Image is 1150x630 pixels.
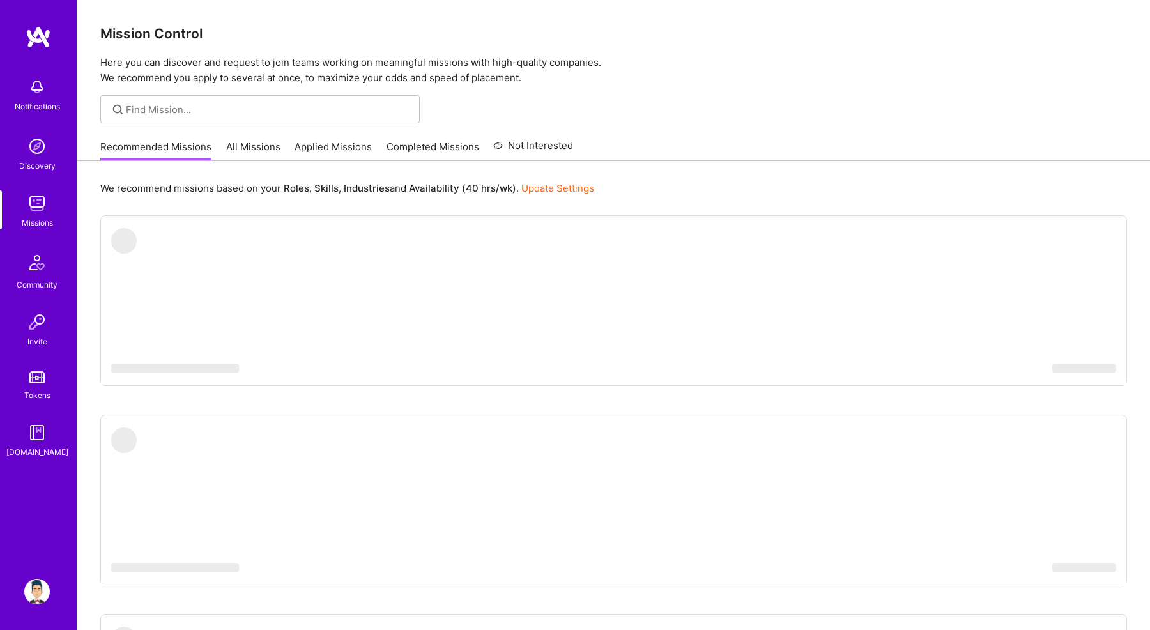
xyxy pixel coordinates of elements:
div: Discovery [19,159,56,173]
img: tokens [29,371,45,383]
a: Update Settings [521,182,594,194]
b: Skills [314,182,339,194]
img: guide book [24,420,50,445]
i: icon SearchGrey [111,102,125,117]
div: Community [17,278,57,291]
div: Notifications [15,100,60,113]
a: Applied Missions [295,140,372,161]
div: [DOMAIN_NAME] [6,445,68,459]
a: Completed Missions [387,140,479,161]
a: Recommended Missions [100,140,211,161]
p: We recommend missions based on your , , and . [100,181,594,195]
div: Missions [22,216,53,229]
a: User Avatar [21,579,53,604]
p: Here you can discover and request to join teams working on meaningful missions with high-quality ... [100,55,1127,86]
img: teamwork [24,190,50,216]
img: User Avatar [24,579,50,604]
img: logo [26,26,51,49]
a: Not Interested [493,138,573,161]
div: Invite [27,335,47,348]
b: Roles [284,182,309,194]
img: Invite [24,309,50,335]
b: Availability (40 hrs/wk) [409,182,516,194]
a: All Missions [226,140,280,161]
h3: Mission Control [100,26,1127,42]
img: bell [24,74,50,100]
img: Community [22,247,52,278]
div: Tokens [24,388,50,402]
b: Industries [344,182,390,194]
img: discovery [24,134,50,159]
input: Find Mission... [126,103,410,116]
